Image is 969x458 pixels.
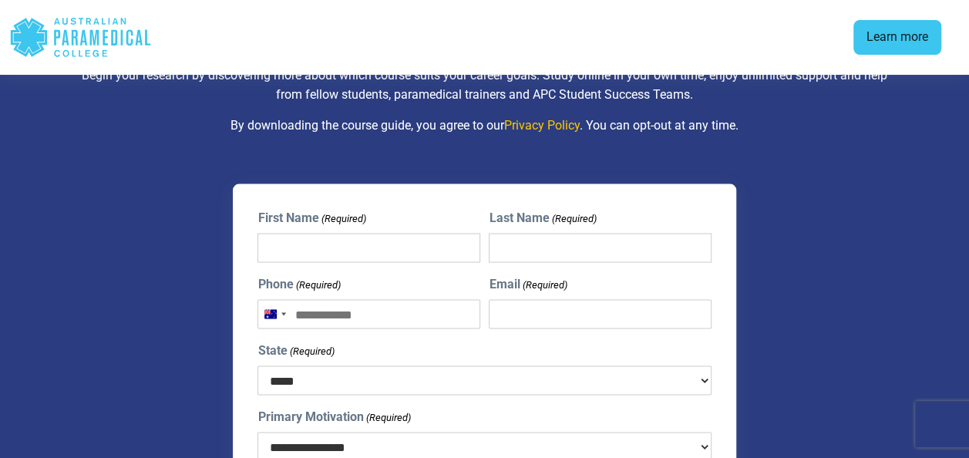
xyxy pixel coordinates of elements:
[257,407,410,426] label: Primary Motivation
[288,343,335,359] span: (Required)
[365,409,411,425] span: (Required)
[853,20,941,56] a: Learn more
[320,210,366,226] span: (Required)
[257,208,365,227] label: First Name
[521,277,567,292] span: (Required)
[294,277,341,292] span: (Required)
[80,66,888,103] p: Begin your research by discovering more about which course suits your career goals. Study online ...
[257,341,334,359] label: State
[258,300,291,328] button: Selected country
[80,116,888,134] p: By downloading the course guide, you agree to our . You can opt-out at any time.
[489,208,596,227] label: Last Name
[489,274,567,293] label: Email
[550,210,597,226] span: (Required)
[9,12,152,62] div: Australian Paramedical College
[504,117,580,132] a: Privacy Policy
[257,274,340,293] label: Phone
